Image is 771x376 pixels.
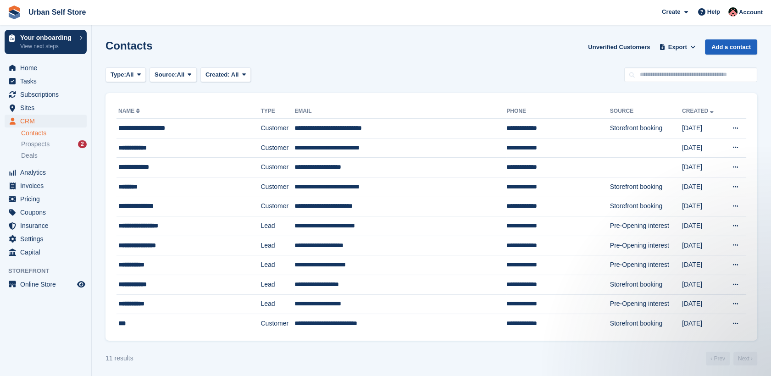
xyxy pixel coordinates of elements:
td: [DATE] [682,275,723,294]
a: Created [682,108,716,114]
h1: Contacts [105,39,153,52]
div: 11 results [105,354,133,363]
td: Customer [261,177,294,197]
a: Add a contact [705,39,757,55]
nav: Page [704,352,759,365]
span: Prospects [21,140,50,149]
span: Export [668,43,687,52]
span: Settings [20,232,75,245]
span: Invoices [20,179,75,192]
button: Created: All [200,67,251,83]
td: Storefront booking [610,177,682,197]
a: Name [118,108,142,114]
a: menu [5,179,87,192]
a: menu [5,219,87,232]
a: Preview store [76,279,87,290]
td: Lead [261,255,294,275]
a: Urban Self Store [25,5,89,20]
a: menu [5,61,87,74]
a: menu [5,278,87,291]
span: Created: [205,71,230,78]
td: [DATE] [682,177,723,197]
td: Pre-Opening interest [610,255,682,275]
button: Type: All [105,67,146,83]
span: Tasks [20,75,75,88]
span: Create [662,7,680,17]
td: Customer [261,314,294,333]
td: [DATE] [682,294,723,314]
a: menu [5,75,87,88]
span: Subscriptions [20,88,75,101]
span: Analytics [20,166,75,179]
td: Customer [261,119,294,138]
span: All [231,71,239,78]
span: Source: [155,70,177,79]
td: Customer [261,138,294,158]
a: menu [5,88,87,101]
img: Josh Marshall [728,7,738,17]
button: Export [657,39,698,55]
td: Storefront booking [610,119,682,138]
span: Deals [21,151,38,160]
span: Insurance [20,219,75,232]
span: Help [707,7,720,17]
th: Phone [506,104,610,119]
p: Your onboarding [20,34,75,41]
button: Source: All [150,67,197,83]
span: Coupons [20,206,75,219]
img: stora-icon-8386f47178a22dfd0bd8f6a31ec36ba5ce8667c1dd55bd0f319d3a0aa187defe.svg [7,6,21,19]
span: Home [20,61,75,74]
th: Email [294,104,506,119]
td: Pre-Opening interest [610,236,682,255]
th: Source [610,104,682,119]
span: Storefront [8,266,91,276]
a: Deals [21,151,87,160]
a: Unverified Customers [584,39,654,55]
a: Contacts [21,129,87,138]
td: Storefront booking [610,197,682,216]
td: [DATE] [682,255,723,275]
a: menu [5,101,87,114]
span: Type: [111,70,126,79]
span: CRM [20,115,75,127]
span: Online Store [20,278,75,291]
td: Lead [261,294,294,314]
a: Next [733,352,757,365]
td: Pre-Opening interest [610,216,682,236]
td: [DATE] [682,236,723,255]
td: Lead [261,275,294,294]
span: Account [739,8,763,17]
a: Prospects 2 [21,139,87,149]
span: All [177,70,185,79]
td: Customer [261,158,294,177]
a: menu [5,232,87,245]
a: menu [5,193,87,205]
td: [DATE] [682,119,723,138]
td: Storefront booking [610,314,682,333]
span: Pricing [20,193,75,205]
td: Customer [261,197,294,216]
td: [DATE] [682,314,723,333]
a: Your onboarding View next steps [5,30,87,54]
div: 2 [78,140,87,148]
a: menu [5,206,87,219]
span: Sites [20,101,75,114]
th: Type [261,104,294,119]
p: View next steps [20,42,75,50]
span: All [126,70,134,79]
td: [DATE] [682,138,723,158]
td: [DATE] [682,216,723,236]
td: [DATE] [682,158,723,177]
span: Capital [20,246,75,259]
td: [DATE] [682,197,723,216]
td: Storefront booking [610,275,682,294]
td: Pre-Opening interest [610,294,682,314]
a: Previous [706,352,730,365]
a: menu [5,246,87,259]
td: Lead [261,236,294,255]
td: Lead [261,216,294,236]
a: menu [5,115,87,127]
a: menu [5,166,87,179]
